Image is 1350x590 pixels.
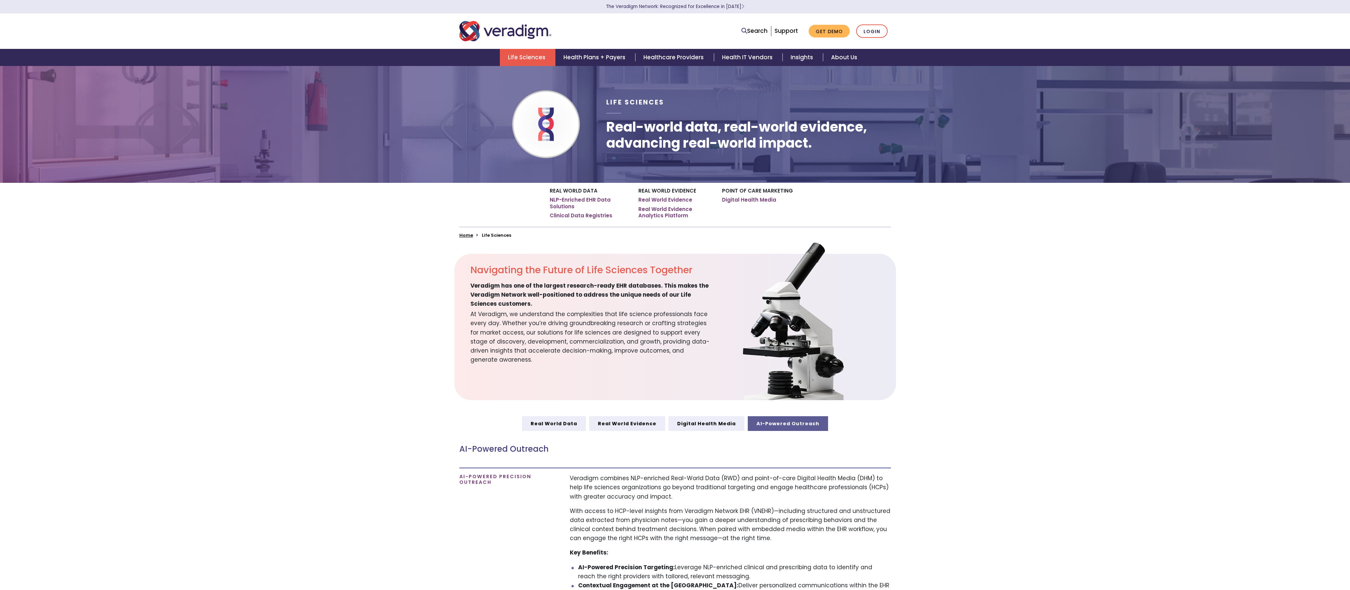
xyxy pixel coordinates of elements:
strong: Key Benefits: [570,548,608,557]
a: Real World Evidence Analytics Platform [638,206,712,219]
strong: Contextual Engagement at the [GEOGRAPHIC_DATA]: [578,581,738,589]
a: Real World Data [522,416,586,431]
a: The Veradigm Network: Recognized for Excellence in [DATE]Learn More [606,3,744,10]
h1: Real-world data, real-world evidence, advancing real-world impact. [606,119,891,151]
a: Real World Evidence [589,416,665,431]
a: Insights [783,49,823,66]
h3: AI-Powered Outreach [459,444,891,454]
a: Digital Health Media [668,416,744,431]
a: Healthcare Providers [635,49,714,66]
a: Digital Health Media [722,197,776,203]
a: Support [775,27,798,35]
p: Veradigm combines NLP-enriched Real-World Data (RWD) and point-of-care Digital Health Media (DHM)... [570,474,891,501]
h2: Navigating the Future of Life Sciences Together [470,265,712,276]
a: AI-Powered Outreach [748,416,828,431]
span: At Veradigm, we understand the complexities that life science professionals face every day. Wheth... [470,308,712,364]
a: Get Demo [809,25,850,38]
a: Health IT Vendors [714,49,783,66]
a: About Us [823,49,865,66]
span: Veradigm has one of the largest research-ready EHR databases. This makes the Veradigm Network wel... [470,281,712,309]
img: solution-life-sciences-future.png [700,240,867,400]
span: Learn More [741,3,744,10]
a: Health Plans + Payers [555,49,635,66]
p: With access to HCP-level insights from Veradigm Network EHR (VNEHR)—including structured and unst... [570,507,891,543]
a: Real World Evidence [638,197,692,203]
a: Clinical Data Registries [550,212,612,219]
a: Home [459,232,473,238]
a: Search [741,26,768,35]
h4: AI-Powered Precision Outreach [459,474,560,486]
li: Leverage NLP-enriched clinical and prescribing data to identify and reach the right providers wit... [578,563,891,581]
a: Login [856,24,888,38]
a: NLP-Enriched EHR Data Solutions [550,197,628,210]
span: Life Sciences [606,98,664,107]
img: Veradigm logo [459,20,551,42]
strong: AI-Powered Precision Targeting: [578,563,675,571]
a: Life Sciences [500,49,555,66]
